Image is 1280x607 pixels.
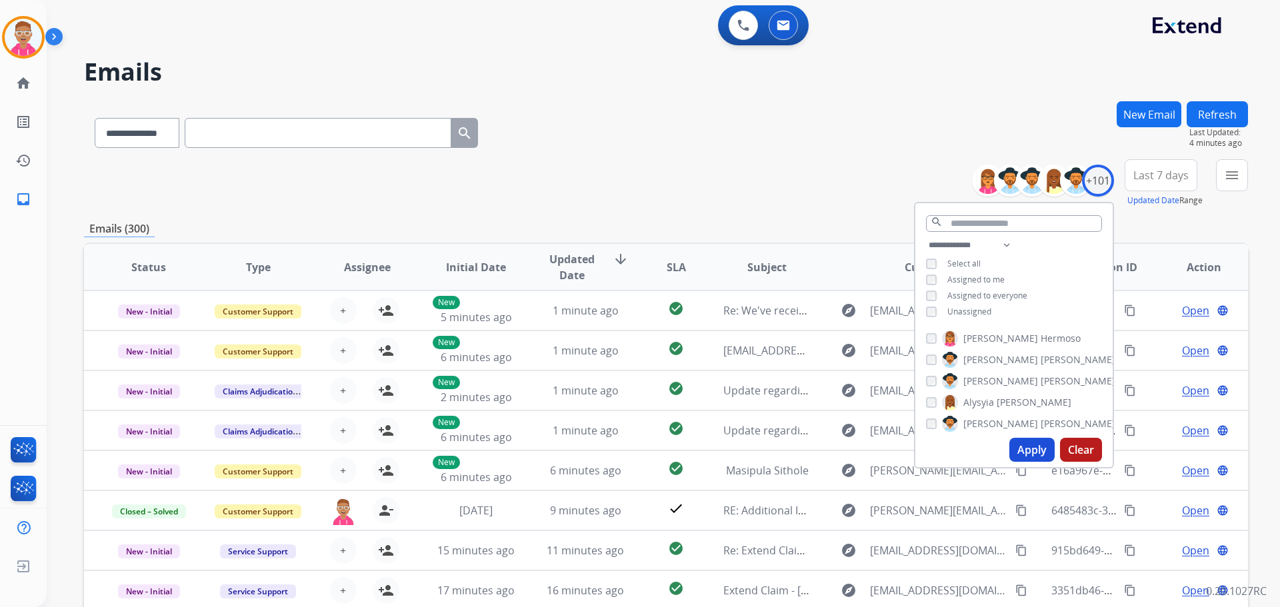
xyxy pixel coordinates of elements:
[1217,424,1229,436] mat-icon: language
[723,383,1231,398] span: Update regarding your fulfillment method for Service Order: 54baca1e-6709-4a8f-b046-dbb3f6aaa126
[963,353,1038,366] span: [PERSON_NAME]
[668,420,684,436] mat-icon: check_circle
[870,422,1007,438] span: [EMAIL_ADDRESS][DOMAIN_NAME]
[963,374,1038,388] span: [PERSON_NAME]
[118,424,180,438] span: New - Initial
[1182,382,1209,398] span: Open
[1051,583,1249,598] span: 3351db46-cd23-4f4a-a366-aa0fa1ec45f9
[1060,438,1102,462] button: Clear
[870,303,1007,318] span: [EMAIL_ADDRESS][DOMAIN_NAME]
[870,582,1007,598] span: [EMAIL_ADDRESS][DOMAIN_NAME]
[1127,195,1179,206] button: Updated Date
[1125,159,1197,191] button: Last 7 days
[841,422,857,438] mat-icon: explore
[215,504,301,518] span: Customer Support
[330,497,357,525] img: agent-avatar
[668,380,684,396] mat-icon: check_circle
[330,457,357,484] button: +
[441,470,512,484] span: 6 minutes ago
[441,310,512,324] span: 5 minutes ago
[841,462,857,478] mat-icon: explore
[378,422,394,438] mat-icon: person_add
[542,251,603,283] span: Updated Date
[1182,303,1209,318] span: Open
[841,382,857,398] mat-icon: explore
[340,303,346,318] span: +
[340,422,346,438] span: +
[441,430,512,444] span: 6 minutes ago
[118,344,180,358] span: New - Initial
[215,304,301,318] span: Customer Support
[437,583,515,598] span: 17 minutes ago
[1015,544,1027,556] mat-icon: content_copy
[220,584,296,598] span: Service Support
[1217,344,1229,356] mat-icon: language
[550,503,621,518] span: 9 minutes ago
[1182,342,1209,358] span: Open
[553,423,619,438] span: 1 minute ago
[1127,195,1203,206] span: Range
[340,462,346,478] span: +
[378,303,394,318] mat-icon: person_add
[931,216,943,228] mat-icon: search
[437,543,515,558] span: 15 minutes ago
[1051,503,1253,518] span: 6485483c-372f-42c5-a0b3-74e525813422
[340,342,346,358] span: +
[1124,504,1136,516] mat-icon: content_copy
[870,542,1007,558] span: [EMAIL_ADDRESS][DOMAIN_NAME]
[1082,165,1114,197] div: +101
[15,153,31,169] mat-icon: history
[340,542,346,558] span: +
[1217,464,1229,476] mat-icon: language
[1189,138,1248,149] span: 4 minutes ago
[668,580,684,596] mat-icon: check_circle
[433,376,460,389] p: New
[553,383,619,398] span: 1 minute ago
[378,502,394,518] mat-icon: person_remove
[1124,544,1136,556] mat-icon: content_copy
[84,59,1248,85] h2: Emails
[963,396,994,409] span: Alysyia
[870,382,1007,398] span: [EMAIL_ADDRESS][DOMAIN_NAME]
[215,344,301,358] span: Customer Support
[118,584,180,598] span: New - Initial
[841,303,857,318] mat-icon: explore
[446,259,506,275] span: Initial Date
[1124,584,1136,596] mat-icon: content_copy
[1182,502,1209,518] span: Open
[947,306,991,317] span: Unassigned
[330,577,357,604] button: +
[433,336,460,349] p: New
[15,114,31,130] mat-icon: list_alt
[1117,101,1181,127] button: New Email
[905,259,957,275] span: Customer
[947,258,981,269] span: Select all
[1015,464,1027,476] mat-icon: content_copy
[131,259,166,275] span: Status
[5,19,42,56] img: avatar
[441,350,512,364] span: 6 minutes ago
[1124,424,1136,436] mat-icon: content_copy
[667,259,686,275] span: SLA
[344,259,391,275] span: Assignee
[378,342,394,358] mat-icon: person_add
[1124,344,1136,356] mat-icon: content_copy
[1051,463,1253,478] span: e16a967e-60d3-4ed7-9814-75c401ffd521
[668,301,684,316] mat-icon: check_circle
[1041,332,1081,345] span: Hermoso
[723,303,886,318] span: Re: We've received your product
[547,543,624,558] span: 11 minutes ago
[330,337,357,364] button: +
[246,259,271,275] span: Type
[340,582,346,598] span: +
[1182,582,1209,598] span: Open
[459,503,493,518] span: [DATE]
[997,396,1071,409] span: [PERSON_NAME]
[947,274,1005,285] span: Assigned to me
[1133,173,1189,178] span: Last 7 days
[870,462,1007,478] span: [PERSON_NAME][EMAIL_ADDRESS][PERSON_NAME][DOMAIN_NAME]
[963,332,1038,345] span: [PERSON_NAME]
[118,304,180,318] span: New - Initial
[441,390,512,404] span: 2 minutes ago
[1187,101,1248,127] button: Refresh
